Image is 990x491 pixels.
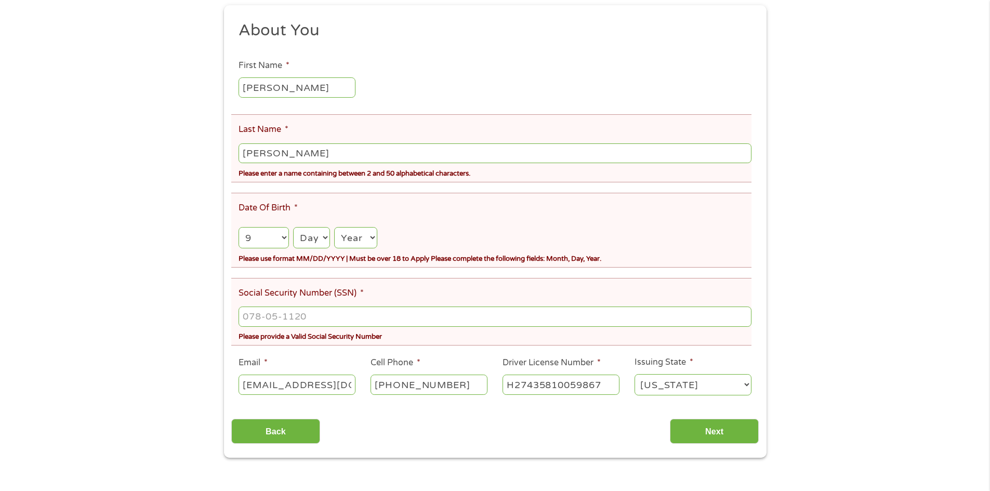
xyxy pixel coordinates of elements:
label: Date Of Birth [239,203,298,214]
label: Cell Phone [371,357,420,368]
h2: About You [239,20,744,41]
label: Last Name [239,124,288,135]
input: John [239,77,355,97]
label: Social Security Number (SSN) [239,288,364,299]
input: (541) 754-3010 [371,375,487,394]
label: First Name [239,60,289,71]
label: Email [239,357,268,368]
input: john@gmail.com [239,375,355,394]
div: Please use format MM/DD/YYYY | Must be over 18 to Apply Please complete the following fields: Mon... [239,250,751,264]
label: Issuing State [635,357,693,368]
div: Please enter a name containing between 2 and 50 alphabetical characters. [239,165,751,179]
input: 078-05-1120 [239,307,751,326]
input: Next [670,419,759,444]
div: Please provide a Valid Social Security Number [239,328,751,342]
label: Driver License Number [503,357,601,368]
input: Smith [239,143,751,163]
input: Back [231,419,320,444]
